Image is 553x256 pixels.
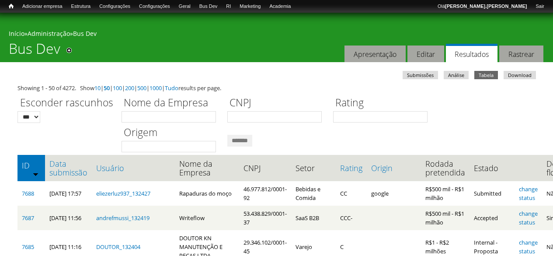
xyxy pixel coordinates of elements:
a: Olá[PERSON_NAME].[PERSON_NAME] [433,2,531,11]
a: Configurações [95,2,135,11]
a: change status [519,185,538,202]
a: Início [9,29,24,38]
a: Início [4,2,18,11]
td: Rapaduras do moço [175,181,239,206]
a: 200 [125,84,134,92]
a: Estrutura [67,2,95,11]
a: RI [222,2,235,11]
td: Writeflow [175,206,239,230]
a: Rastrear [499,46,543,63]
a: Editar [407,46,444,63]
a: Apresentação [344,46,406,63]
td: Accepted [470,206,515,230]
a: DOUTOR_132404 [96,243,140,251]
strong: [PERSON_NAME].[PERSON_NAME] [445,4,527,9]
h1: Bus Dev [9,40,60,62]
a: Adicionar empresa [18,2,67,11]
div: » » [9,29,544,40]
th: CNPJ [239,155,291,181]
a: 10 [94,84,101,92]
a: Submissões [403,71,438,79]
a: Rating [340,164,362,172]
a: ID [22,161,41,170]
a: 1000 [150,84,162,92]
span: Início [9,3,14,9]
td: R$500 mil - R$1 milhão [421,181,470,206]
a: 50 [104,84,110,92]
a: Configurações [135,2,174,11]
div: Showing 1 - 50 of 4272. Show | | | | | | results per page. [17,84,536,92]
a: Geral [174,2,195,11]
a: Tabela [474,71,498,79]
a: 7687 [22,214,34,222]
a: Marketing [235,2,265,11]
a: Análise [444,71,469,79]
label: Nome da Empresa [122,95,222,111]
td: 46.977.812/0001-92 [239,181,291,206]
a: Sair [531,2,549,11]
a: Resultados [446,44,497,63]
td: CCC- [336,206,367,230]
td: [DATE] 17:57 [45,181,92,206]
label: CNPJ [227,95,327,111]
a: 100 [113,84,122,92]
th: Estado [470,155,515,181]
a: Download [504,71,536,79]
th: Rodada pretendida [421,155,470,181]
td: google [367,181,421,206]
th: Nome da Empresa [175,155,239,181]
td: Bebidas e Comida [291,181,336,206]
label: Esconder rascunhos [17,95,116,111]
label: Rating [333,95,433,111]
td: CC [336,181,367,206]
td: SaaS B2B [291,206,336,230]
a: Origin [371,164,417,172]
td: R$500 mil - R$1 milhão [421,206,470,230]
a: Tudo [165,84,178,92]
td: [DATE] 11:56 [45,206,92,230]
td: 53.438.829/0001-37 [239,206,291,230]
a: 7688 [22,189,34,197]
img: ordem crescente [33,171,38,177]
a: eliezerluz937_132427 [96,189,150,197]
a: Bus Dev [195,2,222,11]
a: 500 [137,84,146,92]
a: Bus Dev [73,29,97,38]
td: Submitted [470,181,515,206]
label: Origem [122,125,222,141]
a: Usuário [96,164,170,172]
a: Data submissão [49,159,87,177]
th: Setor [291,155,336,181]
a: Administração [28,29,70,38]
a: change status [519,238,538,255]
a: Academia [265,2,295,11]
a: 7685 [22,243,34,251]
a: andrefmussi_132419 [96,214,150,222]
a: change status [519,210,538,226]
